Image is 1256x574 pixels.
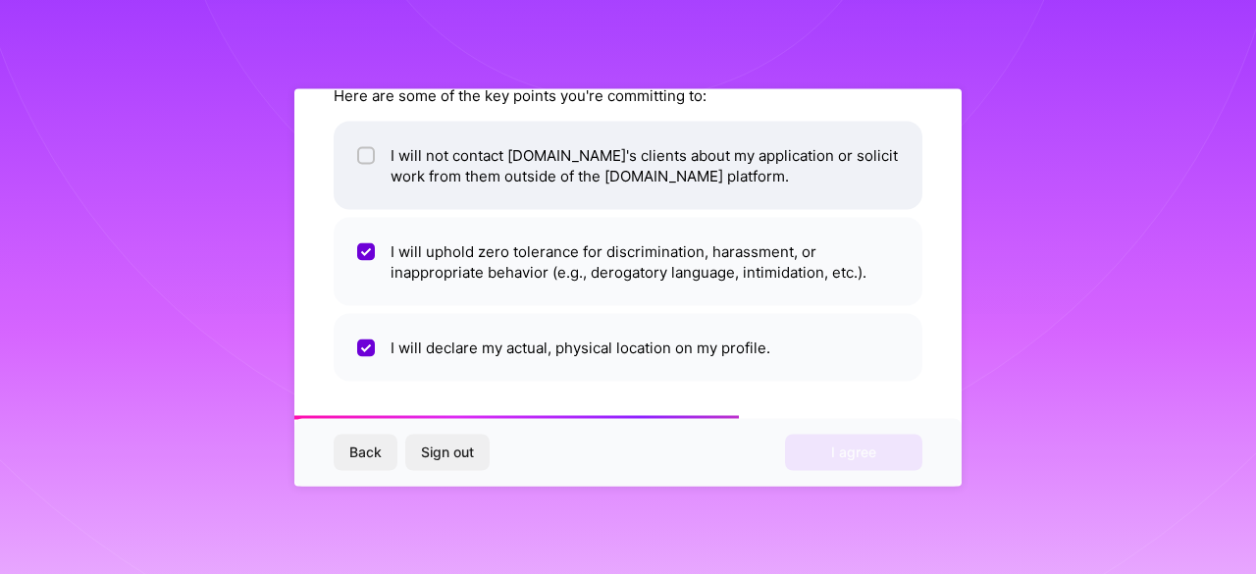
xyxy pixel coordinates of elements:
span: Back [349,443,382,462]
button: Back [334,435,397,470]
li: I will uphold zero tolerance for discrimination, harassment, or inappropriate behavior (e.g., der... [334,217,922,305]
span: Sign out [421,443,474,462]
button: Sign out [405,435,490,470]
li: I will declare my actual, physical location on my profile. [334,313,922,381]
li: I will not contact [DOMAIN_NAME]'s clients about my application or solicit work from them outside... [334,121,922,209]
